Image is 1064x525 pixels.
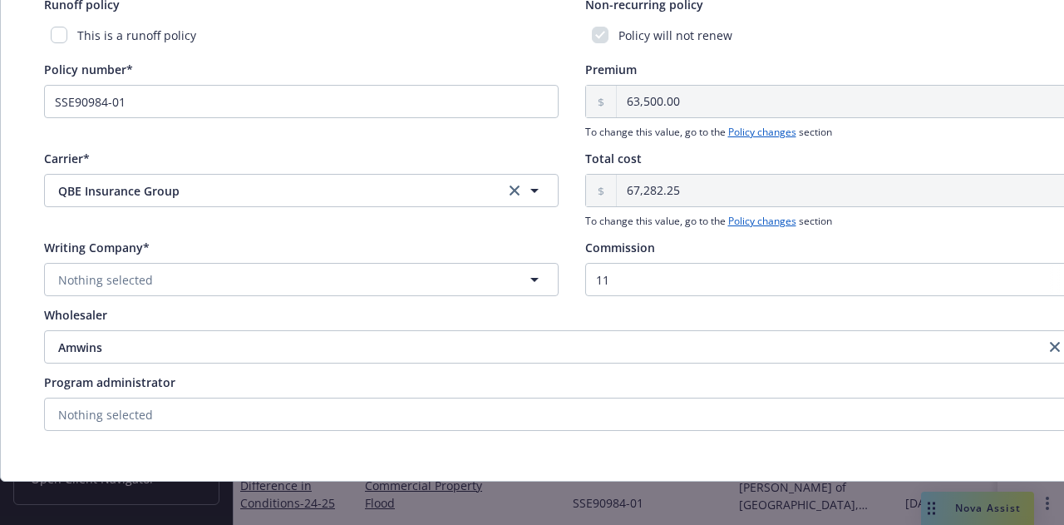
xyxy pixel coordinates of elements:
[44,240,150,255] span: Writing Company*
[58,406,153,423] span: Nothing selected
[44,174,559,207] button: QBE Insurance Groupclear selection
[58,182,477,200] span: QBE Insurance Group
[585,151,642,166] span: Total cost
[44,62,133,77] span: Policy number*
[585,62,637,77] span: Premium
[44,374,175,390] span: Program administrator
[728,214,796,228] a: Policy changes
[44,263,559,296] button: Nothing selected
[44,151,90,166] span: Carrier*
[58,271,153,289] span: Nothing selected
[585,240,655,255] span: Commission
[728,125,796,139] a: Policy changes
[58,339,964,356] span: Amwins
[44,20,559,51] div: This is a runoff policy
[44,307,107,323] span: Wholesaler
[505,181,525,201] a: clear selection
